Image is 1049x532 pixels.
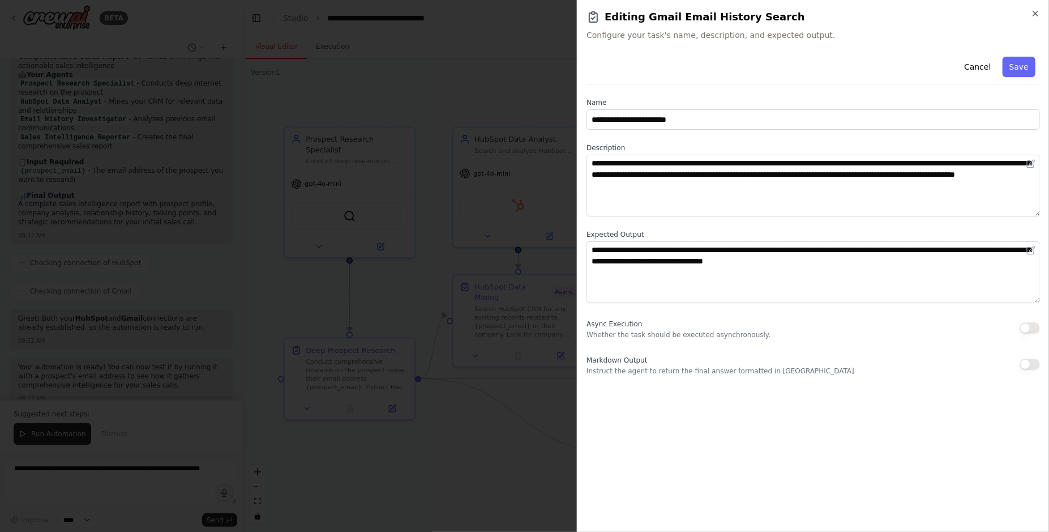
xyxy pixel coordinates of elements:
[586,230,1040,239] label: Expected Output
[586,9,1040,25] h2: Editing Gmail Email History Search
[586,143,1040,152] label: Description
[586,367,854,376] p: Instruct the agent to return the final answer formatted in [GEOGRAPHIC_DATA]
[586,356,647,364] span: Markdown Output
[957,57,997,77] button: Cancel
[1024,244,1038,257] button: Open in editor
[1003,57,1035,77] button: Save
[586,320,642,328] span: Async Execution
[1024,157,1038,171] button: Open in editor
[586,98,1040,107] label: Name
[586,29,1040,41] span: Configure your task's name, description, and expected output.
[586,330,770,339] p: Whether the task should be executed asynchronously.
